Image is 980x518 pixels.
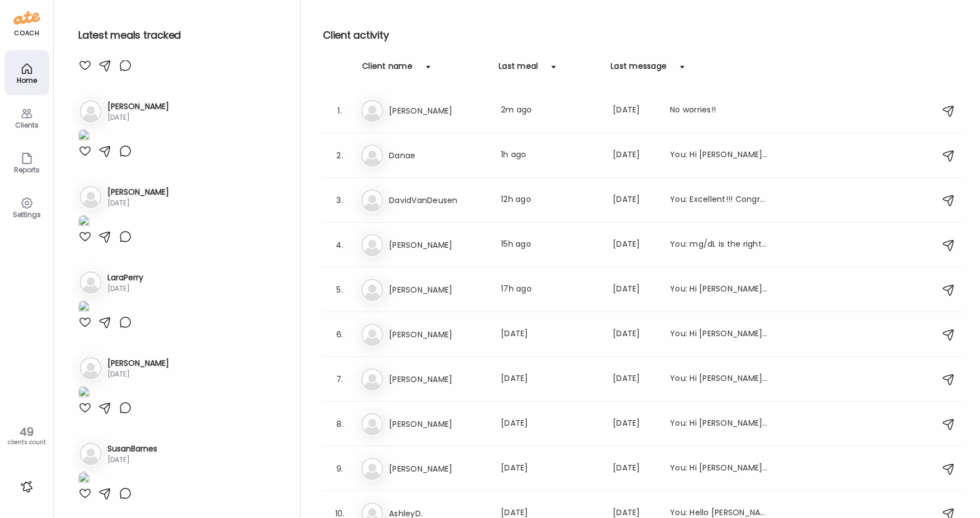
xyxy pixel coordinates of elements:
[13,9,40,27] img: ate
[361,368,383,390] img: bg-avatar-default.svg
[613,462,657,475] div: [DATE]
[499,60,538,78] div: Last meal
[670,417,768,431] div: You: Hi [PERSON_NAME]! Just reaching out to touch base. If you would like to meet on Zoom, just g...
[613,373,657,386] div: [DATE]
[107,443,157,455] h3: SusanBarnes
[389,373,487,386] h3: [PERSON_NAME]
[107,284,143,294] div: [DATE]
[389,149,487,162] h3: Danae
[78,386,90,401] img: images%2F549buE3FZ7T22987ejPpmYoYLN32%2FJQnpzZuZIckibfMlEzv6%2FVbmtJ95ByW2Y57cH2gav_1080
[501,328,599,341] div: [DATE]
[79,100,102,123] img: bg-avatar-default.svg
[361,189,383,211] img: bg-avatar-default.svg
[333,328,346,341] div: 6.
[361,144,383,167] img: bg-avatar-default.svg
[389,462,487,475] h3: [PERSON_NAME]
[389,238,487,252] h3: [PERSON_NAME]
[361,279,383,301] img: bg-avatar-default.svg
[670,238,768,252] div: You: mg/dL is the right choice, I am not sure why it is giving me different numbers
[613,194,657,207] div: [DATE]
[613,417,657,431] div: [DATE]
[613,149,657,162] div: [DATE]
[501,373,599,386] div: [DATE]
[670,104,768,117] div: No worries!!
[333,149,346,162] div: 2.
[670,149,768,162] div: You: Hi [PERSON_NAME]! Just sending you a quick message to let you know that your data from the n...
[333,194,346,207] div: 3.
[14,29,39,38] div: coach
[78,27,282,44] h2: Latest meals tracked
[107,112,169,123] div: [DATE]
[7,166,47,173] div: Reports
[78,129,90,144] img: images%2FdbnMi4DeBmWUwPLe6ohCz2nRMej2%2FZ5575fcsU7IzWRPZj8WE%2Fl5kM81HhAOm0mxUZgskt_1080
[501,104,599,117] div: 2m ago
[7,211,47,218] div: Settings
[107,198,169,208] div: [DATE]
[501,238,599,252] div: 15h ago
[333,238,346,252] div: 4.
[78,472,90,487] img: images%2FhYalkWnBytdNODwoiH78Xia9W4G2%2FQy3oNzOoaO5WM45ngBGn%2FSDnoD57K5bYL7dcc05Tk_1080
[670,462,768,475] div: You: Hi [PERSON_NAME]! Just sending a friendly reminder to take photos of your meals, thank you!
[670,373,768,386] div: You: Hi [PERSON_NAME], no it is not comparable. This bar is higher in protein and carbohydrates, ...
[613,238,657,252] div: [DATE]
[107,272,143,284] h3: LaraPerry
[389,417,487,431] h3: [PERSON_NAME]
[107,186,169,198] h3: [PERSON_NAME]
[361,413,383,435] img: bg-avatar-default.svg
[501,417,599,431] div: [DATE]
[613,328,657,341] div: [DATE]
[613,104,657,117] div: [DATE]
[107,357,169,369] h3: [PERSON_NAME]
[670,194,768,207] div: You: Excellent!!! Congrats!
[323,27,962,44] h2: Client activity
[362,60,412,78] div: Client name
[613,283,657,296] div: [DATE]
[4,425,49,439] div: 49
[501,462,599,475] div: [DATE]
[4,439,49,446] div: clients count
[79,271,102,294] img: bg-avatar-default.svg
[389,283,487,296] h3: [PERSON_NAME]
[361,234,383,256] img: bg-avatar-default.svg
[7,121,47,129] div: Clients
[333,417,346,431] div: 8.
[333,373,346,386] div: 7.
[7,77,47,84] div: Home
[501,283,599,296] div: 17h ago
[361,323,383,346] img: bg-avatar-default.svg
[670,283,768,296] div: You: Hi [PERSON_NAME], are you currently having one meal per day or is there a second meal?
[333,462,346,475] div: 9.
[78,300,90,315] img: images%2FOSTshoH85pSsH1ApEuWAIf8Mggs1%2Fakm5NWo2FcWpVZFBHJWd%2FezOVDuKeQy3eMNAw57Dq_1080
[361,458,383,480] img: bg-avatar-default.svg
[670,328,768,341] div: You: Hi [PERSON_NAME], I looked up the Elysium vitamins. Matter, which is the brain aging one, ha...
[79,442,102,465] img: bg-avatar-default.svg
[361,100,383,122] img: bg-avatar-default.svg
[107,101,169,112] h3: [PERSON_NAME]
[333,283,346,296] div: 5.
[611,60,667,78] div: Last message
[78,215,90,230] img: images%2F8nz9FdpLrdOzB95xcg8IYStiysy1%2FdT5sTWCwA34MaIb5O7Kw%2Fv8WZoAwiFaygitWNYYaH_1080
[389,194,487,207] h3: DavidVanDeusen
[501,149,599,162] div: 1h ago
[389,104,487,117] h3: [PERSON_NAME]
[333,104,346,117] div: 1.
[501,194,599,207] div: 12h ago
[79,186,102,208] img: bg-avatar-default.svg
[107,369,169,379] div: [DATE]
[79,357,102,379] img: bg-avatar-default.svg
[107,455,157,465] div: [DATE]
[389,328,487,341] h3: [PERSON_NAME]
